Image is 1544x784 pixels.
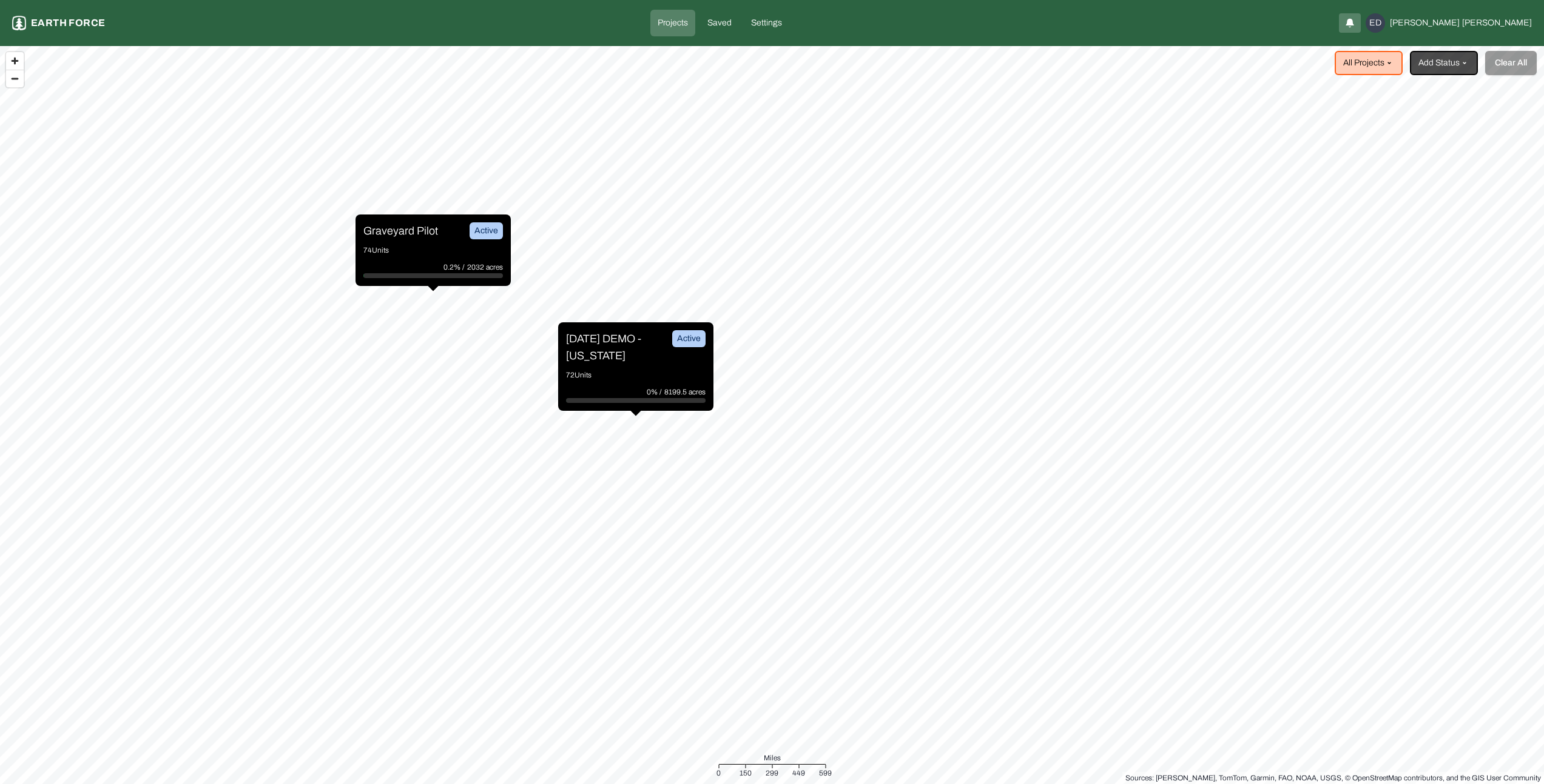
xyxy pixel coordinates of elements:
[1335,51,1403,75] button: All Projects
[443,261,467,273] p: 0.2% /
[31,16,105,30] p: Earth force
[664,386,706,398] p: 8199.5 acres
[751,17,782,29] p: Settings
[744,10,789,36] a: Settings
[6,70,24,87] button: Zoom out
[792,767,805,779] div: 449
[1366,13,1532,33] button: ED[PERSON_NAME][PERSON_NAME]
[6,52,24,70] button: Zoom in
[363,222,438,239] p: Graveyard Pilot
[740,767,752,779] div: 150
[566,369,706,381] p: 72 Units
[566,330,657,364] p: [DATE] DEMO - [US_STATE]
[1462,17,1532,29] span: [PERSON_NAME]
[658,17,688,29] p: Projects
[819,767,832,779] div: 599
[707,17,732,29] p: Saved
[1125,772,1541,784] div: Sources: [PERSON_NAME], TomTom, Garmin, FAO, NOAA, USGS, © OpenStreetMap contributors, and the GI...
[672,330,706,347] div: Active
[716,767,721,779] div: 0
[650,10,695,36] a: Projects
[467,261,503,273] p: 2032 acres
[700,10,739,36] a: Saved
[363,244,503,256] p: 74 Units
[12,16,26,30] img: earthforce-logo-white-uG4MPadI.svg
[1390,17,1460,29] span: [PERSON_NAME]
[647,386,664,398] p: 0% /
[1410,51,1478,75] button: Add Status
[470,222,503,239] div: Active
[764,752,781,764] span: Miles
[766,767,778,779] div: 299
[1366,13,1385,33] div: ED
[1485,51,1537,75] button: Clear All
